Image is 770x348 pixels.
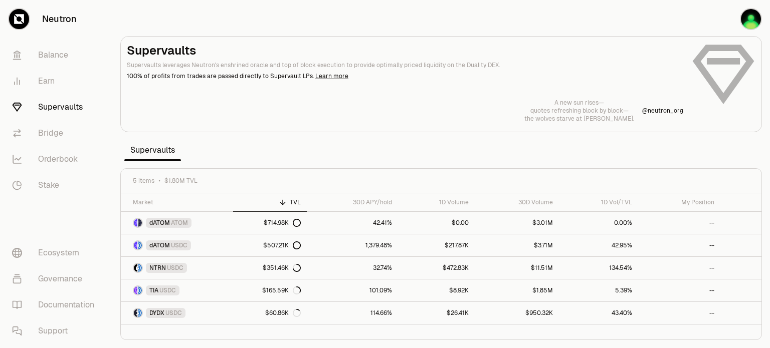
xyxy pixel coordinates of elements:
img: dATOM Logo [134,219,137,227]
span: USDC [167,264,183,272]
a: 43.40% [559,302,638,324]
a: Bridge [4,120,108,146]
a: Documentation [4,292,108,318]
a: $472.83K [398,257,475,279]
img: ATOM Logo [138,219,142,227]
div: My Position [644,198,714,206]
div: $60.86K [265,309,301,317]
span: $1.80M TVL [164,177,198,185]
div: TVL [239,198,301,206]
h2: Supervaults [127,43,683,59]
a: 114.66% [307,302,398,324]
img: USDC Logo [138,309,142,317]
a: 0.00% [559,212,638,234]
a: dATOM LogoATOM LogodATOMATOM [121,212,233,234]
span: NTRN [149,264,166,272]
a: TIA LogoUSDC LogoTIAUSDC [121,279,233,301]
a: -- [638,257,720,279]
div: 1D Volume [404,198,469,206]
img: dATOM Logo [134,241,137,249]
a: A new sun rises—quotes refreshing block by block—the wolves starve at [PERSON_NAME]. [524,99,634,123]
span: dATOM [149,219,170,227]
a: 1,379.48% [307,234,398,256]
span: DYDX [149,309,164,317]
p: @ neutron_org [642,107,683,115]
a: $8.92K [398,279,475,301]
a: 5.39% [559,279,638,301]
div: $714.98K [264,219,301,227]
a: 134.54% [559,257,638,279]
a: $26.41K [398,302,475,324]
img: USDC Logo [138,241,142,249]
a: $60.86K [233,302,307,324]
a: 101.09% [307,279,398,301]
p: quotes refreshing block by block— [524,107,634,115]
div: 30D APY/hold [313,198,392,206]
img: DYDX Logo [134,309,137,317]
a: Earn [4,68,108,94]
a: -- [638,302,720,324]
div: Market [133,198,227,206]
div: 30D Volume [481,198,553,206]
img: USDC Logo [138,286,142,294]
a: $11.51M [475,257,559,279]
a: -- [638,279,720,301]
img: Main Cosmos [741,9,761,29]
img: NTRN Logo [134,264,137,272]
a: Balance [4,42,108,68]
span: 5 items [133,177,154,185]
a: $217.87K [398,234,475,256]
span: USDC [165,309,182,317]
a: Support [4,318,108,344]
span: TIA [149,286,158,294]
a: Supervaults [4,94,108,120]
div: $351.46K [263,264,301,272]
p: Supervaults leverages Neutron's enshrined oracle and top of block execution to provide optimally ... [127,61,683,70]
a: -- [638,212,720,234]
div: $165.59K [262,286,301,294]
div: 1D Vol/TVL [565,198,632,206]
div: $507.21K [263,241,301,249]
a: Orderbook [4,146,108,172]
a: $0.00 [398,212,475,234]
a: 32.74% [307,257,398,279]
a: 42.95% [559,234,638,256]
img: TIA Logo [134,286,137,294]
a: 42.41% [307,212,398,234]
img: USDC Logo [138,264,142,272]
a: Stake [4,172,108,198]
a: dATOM LogoUSDC LogodATOMUSDC [121,234,233,256]
a: @neutron_org [642,107,683,115]
span: dATOM [149,241,170,249]
a: Learn more [315,72,348,80]
span: Supervaults [124,140,181,160]
a: $351.46K [233,257,307,279]
a: Governance [4,266,108,292]
a: NTRN LogoUSDC LogoNTRNUSDC [121,257,233,279]
a: $507.21K [233,234,307,256]
a: $1.85M [475,279,559,301]
span: USDC [159,286,176,294]
a: $165.59K [233,279,307,301]
p: A new sun rises— [524,99,634,107]
a: $3.71M [475,234,559,256]
a: $714.98K [233,212,307,234]
a: Ecosystem [4,240,108,266]
a: $950.32K [475,302,559,324]
p: the wolves starve at [PERSON_NAME]. [524,115,634,123]
p: 100% of profits from trades are passed directly to Supervault LPs. [127,72,683,81]
a: $3.01M [475,212,559,234]
span: ATOM [171,219,188,227]
a: -- [638,234,720,256]
a: DYDX LogoUSDC LogoDYDXUSDC [121,302,233,324]
span: USDC [171,241,187,249]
